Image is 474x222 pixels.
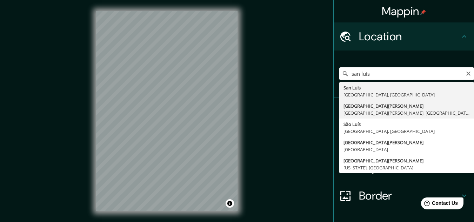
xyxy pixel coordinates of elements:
[343,157,470,164] div: [GEOGRAPHIC_DATA][PERSON_NAME]
[343,128,470,135] div: [GEOGRAPHIC_DATA], [GEOGRAPHIC_DATA]
[343,164,470,171] div: [US_STATE], [GEOGRAPHIC_DATA]
[412,195,466,214] iframe: Help widget launcher
[343,84,470,91] div: San Luis
[334,154,474,182] div: Layout
[359,29,460,43] h4: Location
[226,199,234,208] button: Toggle attribution
[343,139,470,146] div: [GEOGRAPHIC_DATA][PERSON_NAME]
[420,9,426,15] img: pin-icon.png
[343,102,470,109] div: [GEOGRAPHIC_DATA][PERSON_NAME]
[334,126,474,154] div: Style
[343,121,470,128] div: São Luís
[334,182,474,210] div: Border
[343,91,470,98] div: [GEOGRAPHIC_DATA], [GEOGRAPHIC_DATA]
[334,22,474,51] div: Location
[343,109,470,116] div: [GEOGRAPHIC_DATA][PERSON_NAME], [GEOGRAPHIC_DATA]
[359,161,460,175] h4: Layout
[382,4,426,18] h4: Mappin
[343,146,470,153] div: [GEOGRAPHIC_DATA]
[96,11,238,211] canvas: Map
[339,67,474,80] input: Pick your city or area
[359,189,460,203] h4: Border
[466,70,471,76] button: Clear
[334,97,474,126] div: Pins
